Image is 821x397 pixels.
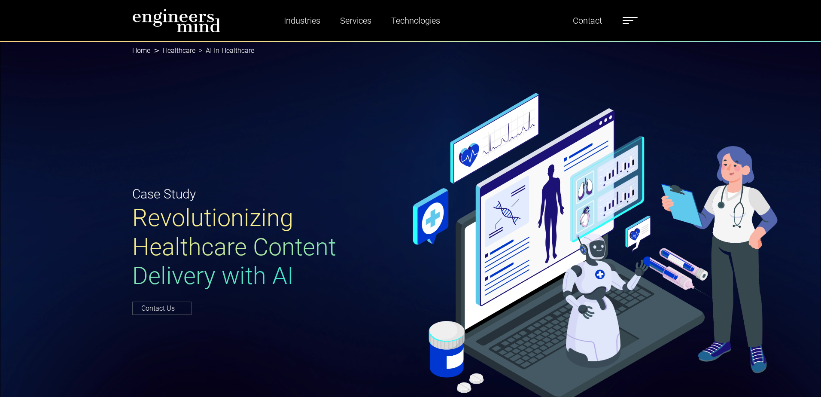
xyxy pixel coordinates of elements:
[569,11,605,31] a: Contact
[132,9,221,33] img: logo
[132,184,405,204] p: Case Study
[132,46,150,55] a: Home
[132,302,192,315] a: Contact Us
[163,46,195,55] a: Healthcare
[132,204,336,290] span: Revolutionizing Healthcare Content Delivery with AI
[337,11,375,31] a: Services
[280,11,324,31] a: Industries
[388,11,444,31] a: Technologies
[132,41,689,60] nav: breadcrumb
[195,46,254,56] li: AI-In-Healthcare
